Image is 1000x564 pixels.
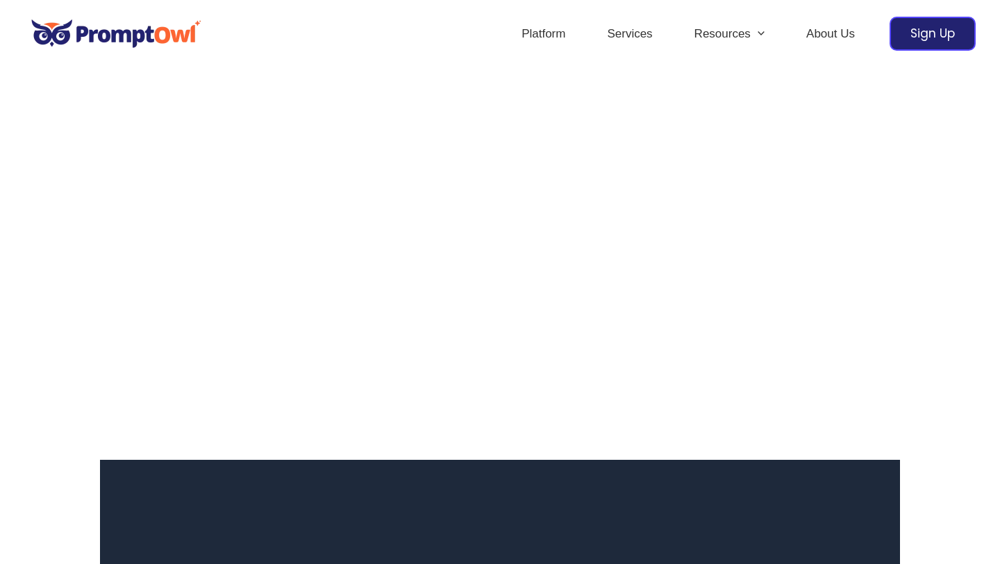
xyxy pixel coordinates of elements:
span: Menu Toggle [751,10,765,58]
nav: Site Navigation: Header [501,10,876,58]
a: Services [586,10,673,58]
img: promptowl.ai logo [24,10,208,58]
a: Platform [501,10,586,58]
a: ResourcesMenu Toggle [674,10,785,58]
a: Sign Up [890,17,976,51]
a: About Us [785,10,876,58]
